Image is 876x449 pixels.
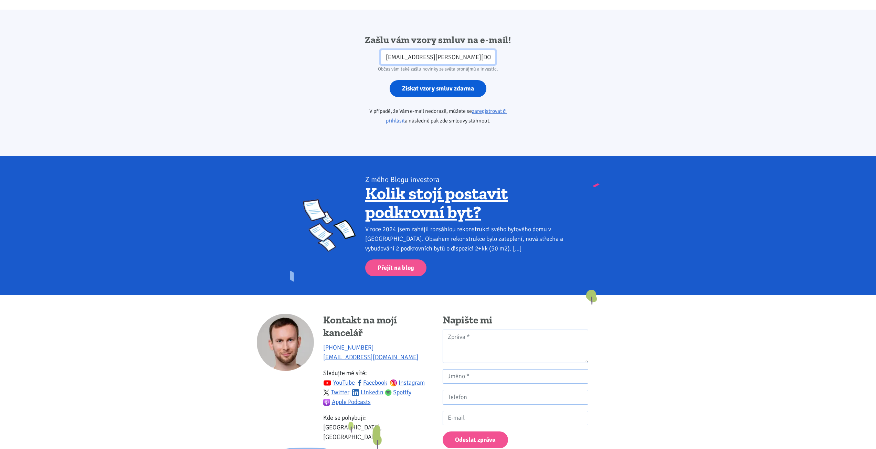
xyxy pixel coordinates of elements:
div: Z mého Blogu investora [365,175,573,184]
p: Sledujte mé sítě: [323,368,433,407]
a: YouTube [323,379,355,386]
input: Zadejte váš e-mail [381,50,495,65]
input: Telefon [443,390,588,405]
a: Linkedin [352,388,383,396]
a: Apple Podcasts [323,398,371,406]
input: Získat vzory smluv zdarma [390,80,486,97]
input: E-mail [443,411,588,426]
img: linkedin.svg [352,389,359,396]
form: Kontaktní formulář [443,330,588,448]
a: Instagram [390,379,425,386]
img: youtube.svg [323,379,331,387]
p: Kde se pohybuji: [GEOGRAPHIC_DATA], [GEOGRAPHIC_DATA] [323,413,433,442]
a: [PHONE_NUMBER] [323,344,374,351]
a: Kolik stojí postavit podkrovní byt? [365,183,508,222]
img: fb.svg [356,379,363,386]
h4: Napište mi [443,314,588,327]
a: Spotify [385,388,412,396]
img: twitter.svg [323,389,329,396]
button: Odeslat zprávu [443,431,508,448]
img: apple-podcasts.png [323,399,330,406]
h2: Zašlu vám vzory smluv na e-mail! [350,34,526,46]
img: spotify.png [385,389,392,396]
img: ig.svg [390,379,397,386]
a: Twitter [323,388,349,396]
input: Jméno * [443,369,588,384]
a: Přejít na blog [365,259,426,276]
img: Tomáš Kučera [257,314,314,371]
a: [EMAIL_ADDRESS][DOMAIN_NAME] [323,353,419,361]
a: Facebook [356,379,387,386]
div: Občas vám také zašlu novinky ze světa pronájmů a investic. [350,64,526,74]
h4: Kontakt na mojí kancelář [323,314,433,340]
p: V případě, že Vám e-mail nedorazil, můžete se a následně pak zde smlouvy stáhnout. [350,106,526,126]
div: V roce 2024 jsem zahájil rozsáhlou rekonstrukci svého bytového domu v [GEOGRAPHIC_DATA]. Obsahem ... [365,224,573,253]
